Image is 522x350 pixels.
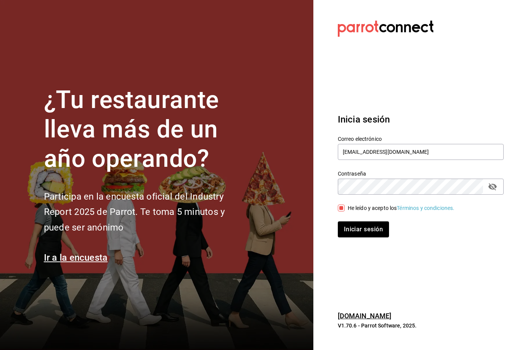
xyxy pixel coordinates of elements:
h2: Participa en la encuesta oficial del Industry Report 2025 de Parrot. Te toma 5 minutos y puede se... [44,189,250,235]
a: Ir a la encuesta [44,252,108,263]
h1: ¿Tu restaurante lleva más de un año operando? [44,85,250,173]
button: passwordField [486,180,499,193]
a: Términos y condiciones. [397,205,454,211]
input: Ingresa tu correo electrónico [338,144,504,160]
button: Iniciar sesión [338,221,389,237]
div: He leído y acepto los [348,204,455,212]
label: Correo electrónico [338,136,504,142]
p: V1.70.6 - Parrot Software, 2025. [338,322,504,329]
a: [DOMAIN_NAME] [338,312,392,320]
h3: Inicia sesión [338,113,504,126]
label: Contraseña [338,171,504,176]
